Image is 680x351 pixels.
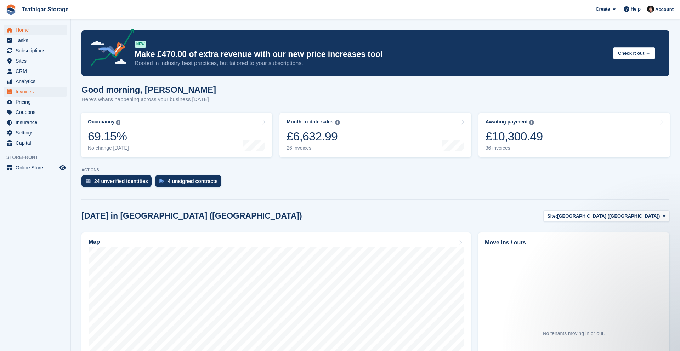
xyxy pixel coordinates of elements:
[168,178,218,184] div: 4 unsigned contracts
[279,113,471,157] a: Month-to-date sales £6,632.99 26 invoices
[81,85,216,94] h1: Good morning, [PERSON_NAME]
[86,179,91,183] img: verify_identity-adf6edd0f0f0b5bbfe63781bf79b02c33cf7c696d77639b501bdc392416b5a36.svg
[4,46,67,56] a: menu
[81,168,669,172] p: ACTIONS
[613,47,655,59] button: Check it out →
[4,87,67,97] a: menu
[16,25,58,35] span: Home
[486,119,528,125] div: Awaiting payment
[4,76,67,86] a: menu
[647,6,654,13] img: Henry Summers
[16,117,58,127] span: Insurance
[485,238,663,247] h2: Move ins / outs
[16,56,58,66] span: Sites
[88,145,129,151] div: No change [DATE]
[135,49,607,59] p: Make £470.00 of extra revenue with our new price increases tool
[16,87,58,97] span: Invoices
[4,35,67,45] a: menu
[159,179,164,183] img: contract_signature_icon-13c848040528278c33f63329250d36e43548de30e8caae1d1a13099fd9432cc5.svg
[16,97,58,107] span: Pricing
[557,213,660,220] span: [GEOGRAPHIC_DATA] ([GEOGRAPHIC_DATA])
[135,41,146,48] div: NEW
[4,128,67,138] a: menu
[543,210,669,222] button: Site: [GEOGRAPHIC_DATA] ([GEOGRAPHIC_DATA])
[16,66,58,76] span: CRM
[547,213,557,220] span: Site:
[287,145,339,151] div: 26 invoices
[85,29,134,69] img: price-adjustments-announcement-icon-8257ccfd72463d97f412b2fc003d46551f7dbcb40ab6d574587a9cd5c0d94...
[16,46,58,56] span: Subscriptions
[4,163,67,173] a: menu
[4,66,67,76] a: menu
[596,6,610,13] span: Create
[4,56,67,66] a: menu
[16,163,58,173] span: Online Store
[116,120,120,125] img: icon-info-grey-7440780725fd019a000dd9b08b2336e03edf1995a4989e88bcd33f0948082b44.svg
[543,330,605,337] div: No tenants moving in or out.
[6,4,16,15] img: stora-icon-8386f47178a22dfd0bd8f6a31ec36ba5ce8667c1dd55bd0f319d3a0aa187defe.svg
[16,138,58,148] span: Capital
[478,113,670,157] a: Awaiting payment £10,300.49 36 invoices
[16,76,58,86] span: Analytics
[486,145,543,151] div: 36 invoices
[335,120,340,125] img: icon-info-grey-7440780725fd019a000dd9b08b2336e03edf1995a4989e88bcd33f0948082b44.svg
[81,211,302,221] h2: [DATE] in [GEOGRAPHIC_DATA] ([GEOGRAPHIC_DATA])
[19,4,72,15] a: Trafalgar Storage
[16,107,58,117] span: Coupons
[6,154,70,161] span: Storefront
[4,107,67,117] a: menu
[135,59,607,67] p: Rooted in industry best practices, but tailored to your subscriptions.
[4,25,67,35] a: menu
[81,96,216,104] p: Here's what's happening across your business [DATE]
[655,6,674,13] span: Account
[4,97,67,107] a: menu
[4,117,67,127] a: menu
[89,239,100,245] h2: Map
[529,120,534,125] img: icon-info-grey-7440780725fd019a000dd9b08b2336e03edf1995a4989e88bcd33f0948082b44.svg
[4,138,67,148] a: menu
[631,6,641,13] span: Help
[16,128,58,138] span: Settings
[81,175,155,191] a: 24 unverified identities
[81,113,272,157] a: Occupancy 69.15% No change [DATE]
[287,129,339,144] div: £6,632.99
[486,129,543,144] div: £10,300.49
[94,178,148,184] div: 24 unverified identities
[58,163,67,172] a: Preview store
[287,119,333,125] div: Month-to-date sales
[155,175,225,191] a: 4 unsigned contracts
[16,35,58,45] span: Tasks
[88,119,114,125] div: Occupancy
[88,129,129,144] div: 69.15%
